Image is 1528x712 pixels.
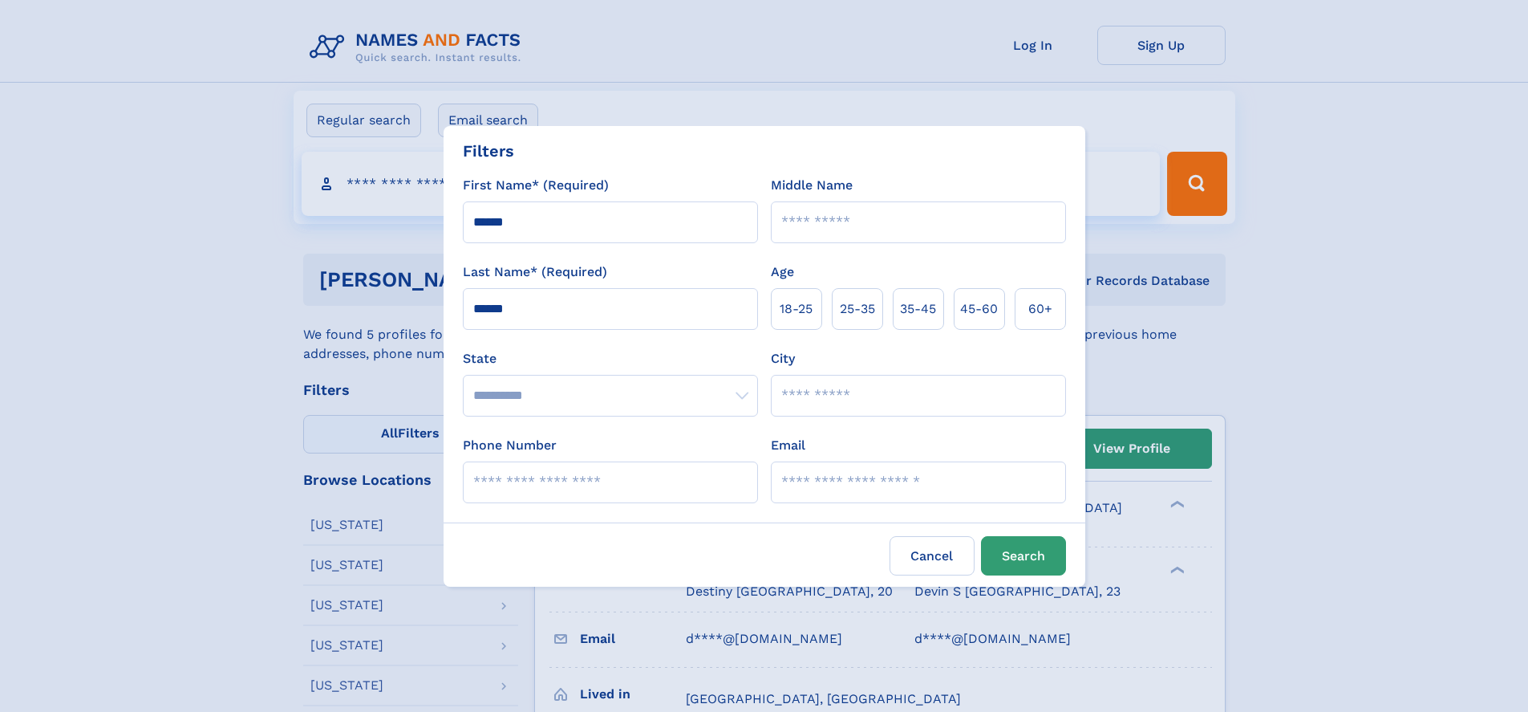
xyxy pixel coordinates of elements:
label: Cancel [890,536,975,576]
label: First Name* (Required) [463,176,609,195]
label: Age [771,262,794,282]
label: Email [771,436,805,455]
button: Search [981,536,1066,576]
label: Last Name* (Required) [463,262,607,282]
span: 35‑45 [900,299,936,319]
label: Middle Name [771,176,853,195]
label: City [771,349,795,368]
span: 60+ [1028,299,1052,319]
div: Filters [463,139,514,163]
span: 45‑60 [960,299,998,319]
span: 18‑25 [780,299,813,319]
span: 25‑35 [840,299,875,319]
label: Phone Number [463,436,557,455]
label: State [463,349,758,368]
